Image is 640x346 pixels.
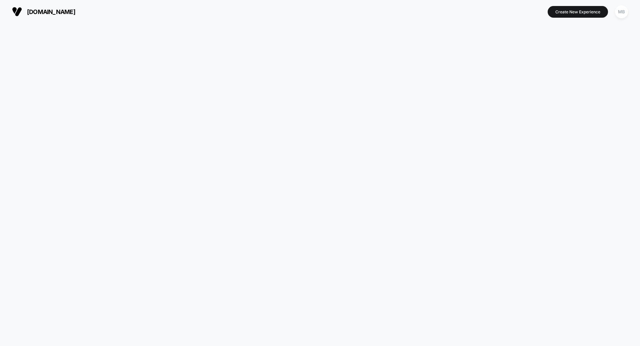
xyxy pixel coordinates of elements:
img: Visually logo [12,7,22,17]
button: MB [613,5,630,19]
button: [DOMAIN_NAME] [10,6,77,17]
span: [DOMAIN_NAME] [27,8,75,15]
div: MB [615,5,628,18]
button: Create New Experience [548,6,608,18]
